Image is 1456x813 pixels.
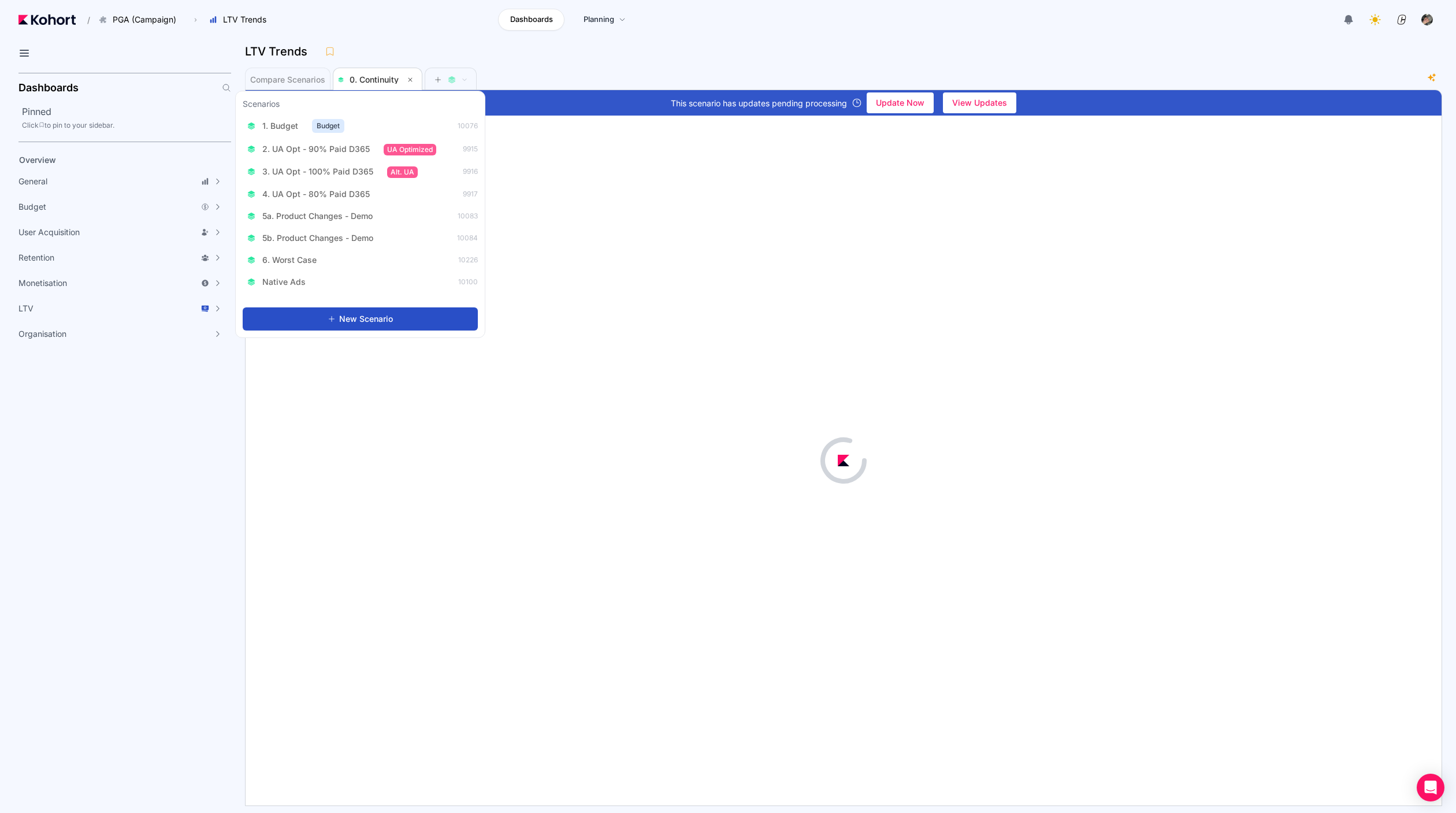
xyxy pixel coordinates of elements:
[1396,14,1407,25] img: logo_ConcreteSoftwareLogo_20230810134128192030.png
[262,143,370,155] span: 2. UA Opt - 90% Paid D365
[671,97,847,109] span: This scenario has updates pending processing
[463,167,478,176] span: 9916
[245,46,314,57] h3: LTV Trends
[262,166,373,177] span: 3. UA Opt - 100% Paid D365
[510,14,553,25] span: Dashboards
[384,144,436,155] span: UA Optimized
[18,252,54,263] span: Retention
[18,201,46,213] span: Budget
[243,116,349,136] button: 1. BudgetBudget
[19,155,56,165] span: Overview
[18,303,34,314] span: LTV
[203,10,278,29] button: LTV Trends
[15,151,211,169] a: Overview
[350,75,399,84] span: 0. Continuity
[192,15,199,24] span: ›
[876,94,924,112] span: Update Now
[18,176,47,187] span: General
[243,162,422,181] button: 3. UA Opt - 100% Paid D365Alt. UA
[78,14,90,26] span: /
[243,229,385,247] button: 5b. Product Changes - Demo
[243,98,280,112] h3: Scenarios
[463,144,478,154] span: 9915
[458,255,478,265] span: 10226
[250,76,325,84] span: Compare Scenarios
[223,14,266,25] span: LTV Trends
[262,232,373,244] span: 5b. Product Changes - Demo
[463,190,478,199] span: 9917
[243,251,328,269] button: 6. Worst Case
[243,140,441,159] button: 2. UA Opt - 90% Paid D365UA Optimized
[18,83,79,93] h2: Dashboards
[867,92,934,113] button: Update Now
[1417,774,1444,801] div: Open Intercom Messenger
[18,14,76,25] img: Kohort logo
[458,277,478,287] span: 10100
[243,207,384,225] button: 5a. Product Changes - Demo
[92,10,188,29] button: PGA (Campaign)
[584,14,614,25] span: Planning
[457,233,478,243] span: 10084
[18,277,67,289] span: Monetisation
[339,313,393,325] span: New Scenario
[22,121,231,130] div: Click to pin to your sidebar.
[262,188,370,200] span: 4. UA Opt - 80% Paid D365
[262,254,317,266] span: 6. Worst Case
[18,328,66,340] span: Organisation
[243,185,381,203] button: 4. UA Opt - 80% Paid D365
[498,9,564,31] a: Dashboards
[312,119,344,133] span: Budget
[943,92,1016,113] button: View Updates
[952,94,1007,112] span: View Updates
[243,273,317,291] button: Native Ads
[387,166,418,178] span: Alt. UA
[571,9,638,31] a: Planning
[262,120,298,132] span: 1. Budget
[262,210,373,222] span: 5a. Product Changes - Demo
[18,227,80,238] span: User Acquisition
[458,211,478,221] span: 10083
[22,105,231,118] h2: Pinned
[113,14,176,25] span: PGA (Campaign)
[458,121,478,131] span: 10076
[262,276,306,288] span: Native Ads
[243,307,478,331] button: New Scenario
